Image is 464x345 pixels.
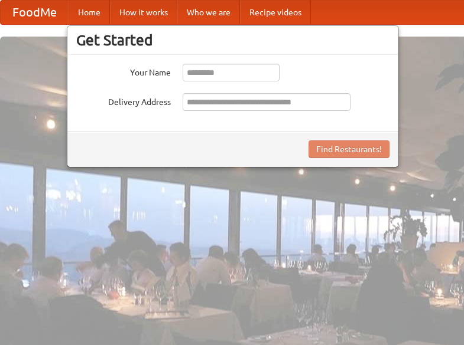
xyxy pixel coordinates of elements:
[76,31,390,49] h3: Get Started
[76,93,171,108] label: Delivery Address
[309,140,390,158] button: Find Restaurants!
[69,1,110,24] a: Home
[177,1,240,24] a: Who we are
[76,64,171,78] label: Your Name
[1,1,69,24] a: FoodMe
[110,1,177,24] a: How it works
[240,1,311,24] a: Recipe videos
